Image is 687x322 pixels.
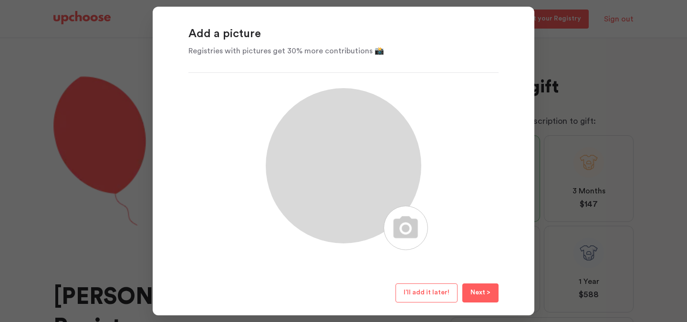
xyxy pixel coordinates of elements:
[188,45,499,57] p: Registries with pictures get 30% more contributions 📸
[462,283,499,302] button: Next >
[404,289,449,296] span: I’ll add it later!
[188,27,499,42] p: Add a picture
[470,287,490,299] p: Next >
[396,283,458,302] button: I’ll add it later!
